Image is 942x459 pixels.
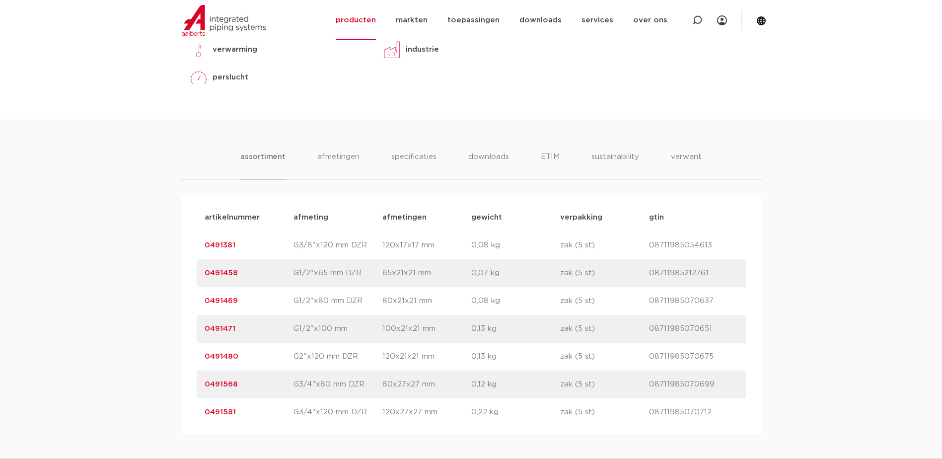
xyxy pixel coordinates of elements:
[471,212,560,224] p: gewicht
[240,151,286,179] li: assortiment
[560,295,649,307] p: zak (5 st)
[205,212,293,224] p: artikelnummer
[205,325,235,332] a: 0491471
[649,351,738,363] p: 08711985070675
[649,295,738,307] p: 08711985070637
[649,267,738,279] p: 08711985212761
[471,351,560,363] p: 0,13 kg
[541,151,560,179] li: ETIM
[293,406,382,418] p: G3/4"x120 mm DZR
[382,295,471,307] p: 80x21x21 mm
[293,267,382,279] p: G1/2"x65 mm DZR
[406,44,439,56] p: industrie
[213,72,248,83] p: perslucht
[205,297,238,305] a: 0491469
[649,323,738,335] p: 08711985070651
[560,239,649,251] p: zak (5 st)
[560,323,649,335] p: zak (5 st)
[471,406,560,418] p: 0,22 kg
[317,151,360,179] li: afmetingen
[382,351,471,363] p: 120x21x21 mm
[189,68,209,87] img: perslucht
[382,212,471,224] p: afmetingen
[560,379,649,390] p: zak (5 st)
[649,379,738,390] p: 08711985070699
[671,151,702,179] li: verwant
[560,267,649,279] p: zak (5 st)
[205,408,236,416] a: 0491581
[471,295,560,307] p: 0,08 kg
[293,239,382,251] p: G3/8"x120 mm DZR
[468,151,509,179] li: downloads
[189,40,209,60] img: verwarming
[293,212,382,224] p: afmeting
[382,40,402,60] img: industrie
[293,379,382,390] p: G3/4"x80 mm DZR
[560,406,649,418] p: zak (5 st)
[293,323,382,335] p: G1/2"x100 mm
[649,406,738,418] p: 08711985070712
[205,353,238,360] a: 0491480
[649,212,738,224] p: gtin
[293,295,382,307] p: G1/2"x80 mm DZR
[391,151,436,179] li: specificaties
[382,239,471,251] p: 120x17x17 mm
[382,406,471,418] p: 120x27x27 mm
[471,267,560,279] p: 0,07 kg
[213,44,257,56] p: verwarming
[560,351,649,363] p: zak (5 st)
[205,269,238,277] a: 0491458
[382,379,471,390] p: 80x27x27 mm
[471,239,560,251] p: 0,08 kg
[471,323,560,335] p: 0,13 kg
[205,381,238,388] a: 0491568
[560,212,649,224] p: verpakking
[382,323,471,335] p: 100x21x21 mm
[293,351,382,363] p: G2"x120 mm DZR
[591,151,639,179] li: sustainability
[382,267,471,279] p: 65x21x21 mm
[471,379,560,390] p: 0,12 kg
[205,241,235,249] a: 0491381
[649,239,738,251] p: 08711985054613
